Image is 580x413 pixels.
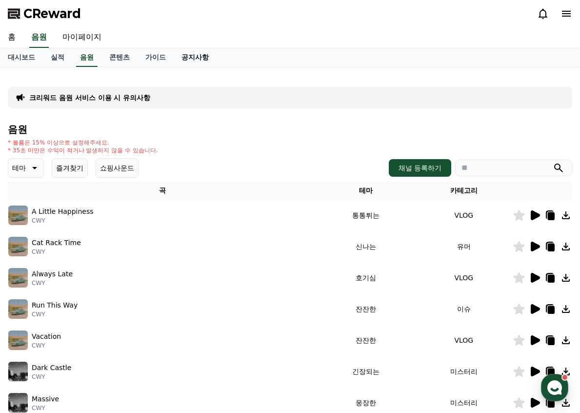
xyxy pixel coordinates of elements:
[52,158,88,178] button: 즐겨찾기
[138,48,174,67] a: 가이드
[32,269,73,279] p: Always Late
[23,6,81,21] span: CReward
[415,231,513,262] td: 유머
[415,293,513,325] td: 이슈
[8,362,28,381] img: music
[32,331,61,342] p: Vacation
[43,48,72,67] a: 실적
[32,404,59,412] p: CWY
[8,182,317,200] th: 곡
[31,324,37,332] span: 홈
[151,324,162,332] span: 설정
[8,158,44,178] button: 테마
[32,279,73,287] p: CWY
[32,342,61,350] p: CWY
[96,158,139,178] button: 쇼핑사운드
[8,206,28,225] img: music
[317,200,415,231] td: 통통튀는
[32,300,78,310] p: Run This Way
[8,237,28,256] img: music
[3,310,64,334] a: 홈
[415,356,513,387] td: 미스터리
[8,124,572,135] h4: 음원
[317,293,415,325] td: 잔잔한
[8,393,28,413] img: music
[174,48,217,67] a: 공지사항
[32,310,78,318] p: CWY
[32,373,71,381] p: CWY
[32,248,81,256] p: CWY
[8,146,158,154] p: * 35초 미만은 수익이 적거나 발생하지 않을 수 있습니다.
[8,6,81,21] a: CReward
[55,27,109,48] a: 마이페이지
[415,182,513,200] th: 카테고리
[76,48,98,67] a: 음원
[8,299,28,319] img: music
[32,363,71,373] p: Dark Castle
[8,268,28,288] img: music
[64,310,126,334] a: 대화
[415,325,513,356] td: VLOG
[415,262,513,293] td: VLOG
[32,238,81,248] p: Cat Rack Time
[29,27,49,48] a: 음원
[415,200,513,231] td: VLOG
[8,139,158,146] p: * 볼륨은 15% 이상으로 설정해주세요.
[317,356,415,387] td: 긴장되는
[32,206,94,217] p: A Little Happiness
[8,330,28,350] img: music
[317,262,415,293] td: 호기심
[29,93,150,103] a: 크리워드 음원 서비스 이용 시 유의사항
[317,182,415,200] th: 테마
[89,325,101,332] span: 대화
[317,325,415,356] td: 잔잔한
[32,217,94,225] p: CWY
[32,394,59,404] p: Massive
[126,310,187,334] a: 설정
[317,231,415,262] td: 신나는
[389,159,451,177] button: 채널 등록하기
[12,161,26,175] p: 테마
[101,48,138,67] a: 콘텐츠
